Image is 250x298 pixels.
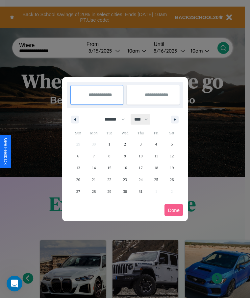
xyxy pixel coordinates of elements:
button: 24 [133,174,148,186]
span: 10 [138,150,142,162]
button: 21 [86,174,101,186]
span: 20 [76,174,80,186]
button: 6 [70,150,86,162]
button: 2 [117,138,133,150]
span: 8 [109,150,111,162]
button: 17 [133,162,148,174]
span: 7 [93,150,95,162]
button: 30 [117,186,133,197]
span: 2 [124,138,126,150]
span: Sat [164,128,180,138]
span: Fri [148,128,164,138]
span: 12 [170,150,174,162]
button: 1 [102,138,117,150]
button: 12 [164,150,180,162]
button: 26 [164,174,180,186]
button: 15 [102,162,117,174]
button: 31 [133,186,148,197]
span: 25 [154,174,158,186]
span: 27 [76,186,80,197]
span: Sun [70,128,86,138]
button: 7 [86,150,101,162]
button: 11 [148,150,164,162]
span: 6 [77,150,79,162]
span: 26 [170,174,174,186]
span: 9 [124,150,126,162]
button: 13 [70,162,86,174]
span: Mon [86,128,101,138]
button: Done [164,204,183,216]
span: 19 [170,162,174,174]
span: 18 [154,162,158,174]
span: 1 [109,138,111,150]
span: 13 [76,162,80,174]
span: 15 [108,162,112,174]
button: 27 [70,186,86,197]
span: 29 [108,186,112,197]
button: 23 [117,174,133,186]
button: 9 [117,150,133,162]
button: 18 [148,162,164,174]
button: 29 [102,186,117,197]
button: 28 [86,186,101,197]
span: Wed [117,128,133,138]
span: 5 [171,138,173,150]
span: 22 [108,174,112,186]
button: 4 [148,138,164,150]
span: 16 [123,162,127,174]
button: 10 [133,150,148,162]
span: 24 [138,174,142,186]
span: 30 [123,186,127,197]
span: 28 [92,186,96,197]
span: 4 [155,138,157,150]
span: 3 [139,138,141,150]
div: Give Feedback [3,138,8,165]
button: 25 [148,174,164,186]
button: 22 [102,174,117,186]
button: 14 [86,162,101,174]
span: Tue [102,128,117,138]
span: 23 [123,174,127,186]
span: 17 [138,162,142,174]
iframe: Intercom live chat [7,276,22,291]
button: 5 [164,138,180,150]
button: 20 [70,174,86,186]
span: 31 [138,186,142,197]
span: 21 [92,174,96,186]
button: 16 [117,162,133,174]
span: Thu [133,128,148,138]
button: 3 [133,138,148,150]
button: 8 [102,150,117,162]
button: 19 [164,162,180,174]
span: 11 [154,150,158,162]
span: 14 [92,162,96,174]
